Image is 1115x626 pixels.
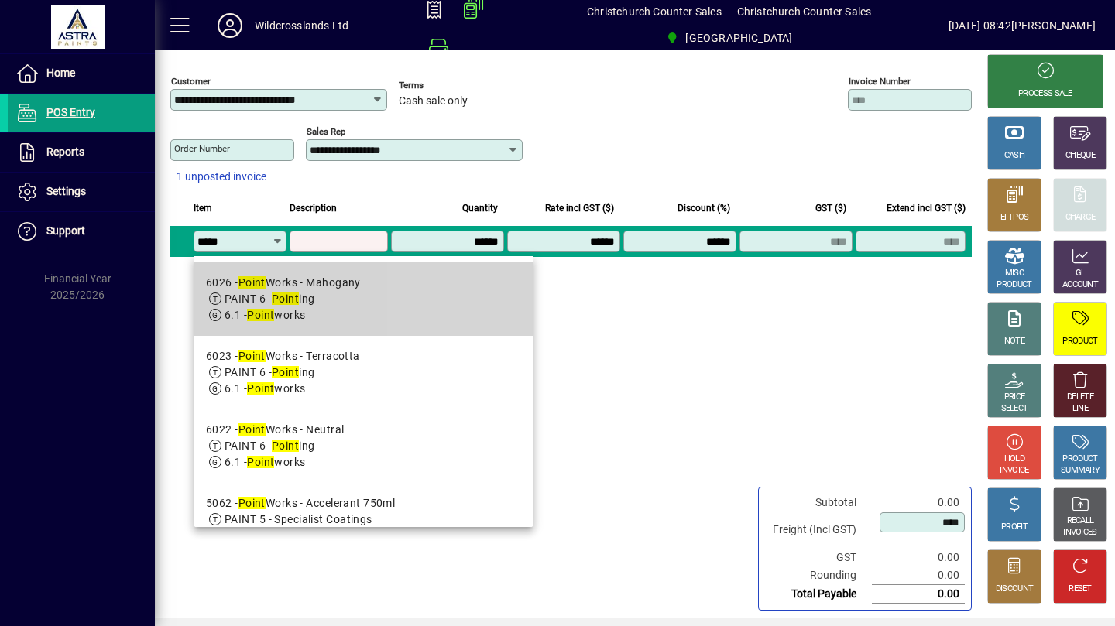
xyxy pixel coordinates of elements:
div: 6022 - Works - Neutral [206,422,344,438]
em: Point [238,276,266,289]
td: Total Payable [765,585,872,604]
div: PROCESS SALE [1018,88,1072,100]
td: 0.00 [872,494,965,511]
span: 6.1 - works [225,456,306,468]
div: [PERSON_NAME] [1011,13,1096,38]
div: HOLD [1004,453,1024,465]
div: GL [1076,268,1086,279]
span: 6.1 - works [225,309,306,321]
div: DELETE [1067,392,1093,403]
mat-option: 6026 - Point Works - Mahogany [194,262,533,336]
td: 0.00 [872,549,965,566]
span: Settings [46,185,86,197]
div: PRODUCT [1062,453,1097,465]
div: RECALL [1067,515,1094,527]
td: Subtotal [765,494,872,511]
a: Home [8,54,155,93]
div: INVOICE [1000,465,1028,477]
span: GST ($) [815,200,846,217]
em: Point [238,497,266,509]
a: Settings [8,173,155,211]
div: MISC [1005,268,1024,279]
td: 0.00 [872,566,965,585]
mat-label: Sales rep [307,126,345,137]
div: 5062 - Works - Accelerant 750ml [206,495,395,511]
span: POS Entry [46,106,95,118]
div: CHEQUE [1065,150,1095,162]
div: ACCOUNT [1062,279,1098,291]
span: Discount (%) [678,200,730,217]
div: EFTPOS [1000,212,1029,224]
div: PROFIT [1001,522,1028,533]
div: DISCOUNT [996,583,1033,595]
div: SELECT [1001,403,1028,415]
span: Extend incl GST ($) [887,200,966,217]
td: 0.00 [872,585,965,604]
div: CHARGE [1065,212,1096,224]
div: INVOICES [1063,527,1096,539]
td: Rounding [765,566,872,585]
em: Point [247,309,274,321]
div: 6026 - Works - Mahogany [206,275,361,291]
a: Support [8,212,155,251]
a: Reports [8,133,155,172]
div: CASH [1004,150,1024,162]
em: Point [247,456,274,468]
div: NOTE [1004,336,1024,347]
div: SUMMARY [1061,465,1100,477]
span: PAINT 6 - ing [225,440,314,452]
span: [DATE] 08:42 [949,13,1011,38]
mat-option: 5062 - Point Works - Accelerant 750ml [194,483,533,556]
em: Point [272,366,299,378]
span: 6.1 - works [225,382,306,395]
div: LINE [1072,403,1088,415]
span: Christchurch [660,24,798,52]
span: Item [194,200,212,217]
span: Description [290,200,337,217]
em: Point [238,350,266,362]
span: Rate incl GST ($) [545,200,614,217]
div: PRODUCT [997,279,1031,291]
span: Quantity [462,200,498,217]
span: PAINT 5 - Specialist Coatings [225,513,372,525]
button: 1 unposted invoice [170,163,273,191]
td: GST [765,549,872,566]
span: Cash sale only [399,95,468,108]
div: RESET [1069,583,1092,595]
em: Point [272,292,299,305]
em: Point [238,423,266,436]
div: Wildcrosslands Ltd [255,13,348,38]
span: [GEOGRAPHIC_DATA] [685,26,792,50]
em: Point [272,440,299,452]
div: 6023 - Works - Terracotta [206,348,360,364]
mat-option: 6022 - Point Works - Neutral [194,409,533,483]
button: Profile [205,12,255,39]
span: PAINT 6 - ing [225,366,314,378]
span: Home [46,67,75,79]
span: PAINT 6 - ing [225,292,314,305]
mat-label: Customer [171,76,211,87]
td: Freight (Incl GST) [765,511,872,549]
div: PRICE [1004,392,1025,403]
span: Support [46,224,85,237]
span: 1 unposted invoice [177,169,266,185]
mat-option: 6023 - Point Works - Terracotta [194,336,533,409]
span: Terms [399,80,492,91]
div: PRODUCT [1062,336,1097,347]
em: Point [247,382,274,395]
span: Reports [46,145,84,158]
mat-label: Invoice number [849,76,911,87]
mat-label: Order number [174,143,230,154]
